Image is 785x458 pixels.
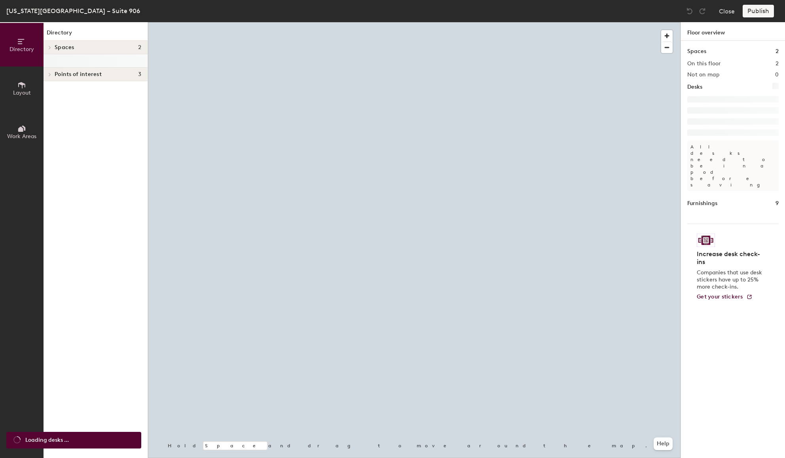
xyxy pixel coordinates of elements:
[698,7,706,15] img: Redo
[687,72,719,78] h2: Not on map
[697,293,743,300] span: Get your stickers
[138,71,141,78] span: 3
[55,44,74,51] span: Spaces
[687,61,721,67] h2: On this floor
[13,89,31,96] span: Layout
[776,199,779,208] h1: 9
[44,29,148,41] h1: Directory
[719,5,735,17] button: Close
[687,83,702,91] h1: Desks
[654,437,673,450] button: Help
[25,436,69,445] span: Loading desks ...
[6,6,140,16] div: [US_STATE][GEOGRAPHIC_DATA] – Suite 906
[697,250,764,266] h4: Increase desk check-ins
[697,234,715,247] img: Sticker logo
[686,7,694,15] img: Undo
[7,133,36,140] span: Work Areas
[687,47,706,56] h1: Spaces
[55,71,102,78] span: Points of interest
[687,199,717,208] h1: Furnishings
[138,44,141,51] span: 2
[776,47,779,56] h1: 2
[9,46,34,53] span: Directory
[775,72,779,78] h2: 0
[776,61,779,67] h2: 2
[681,22,785,41] h1: Floor overview
[687,141,779,191] p: All desks need to be in a pod before saving
[697,269,764,291] p: Companies that use desk stickers have up to 25% more check-ins.
[697,294,753,300] a: Get your stickers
